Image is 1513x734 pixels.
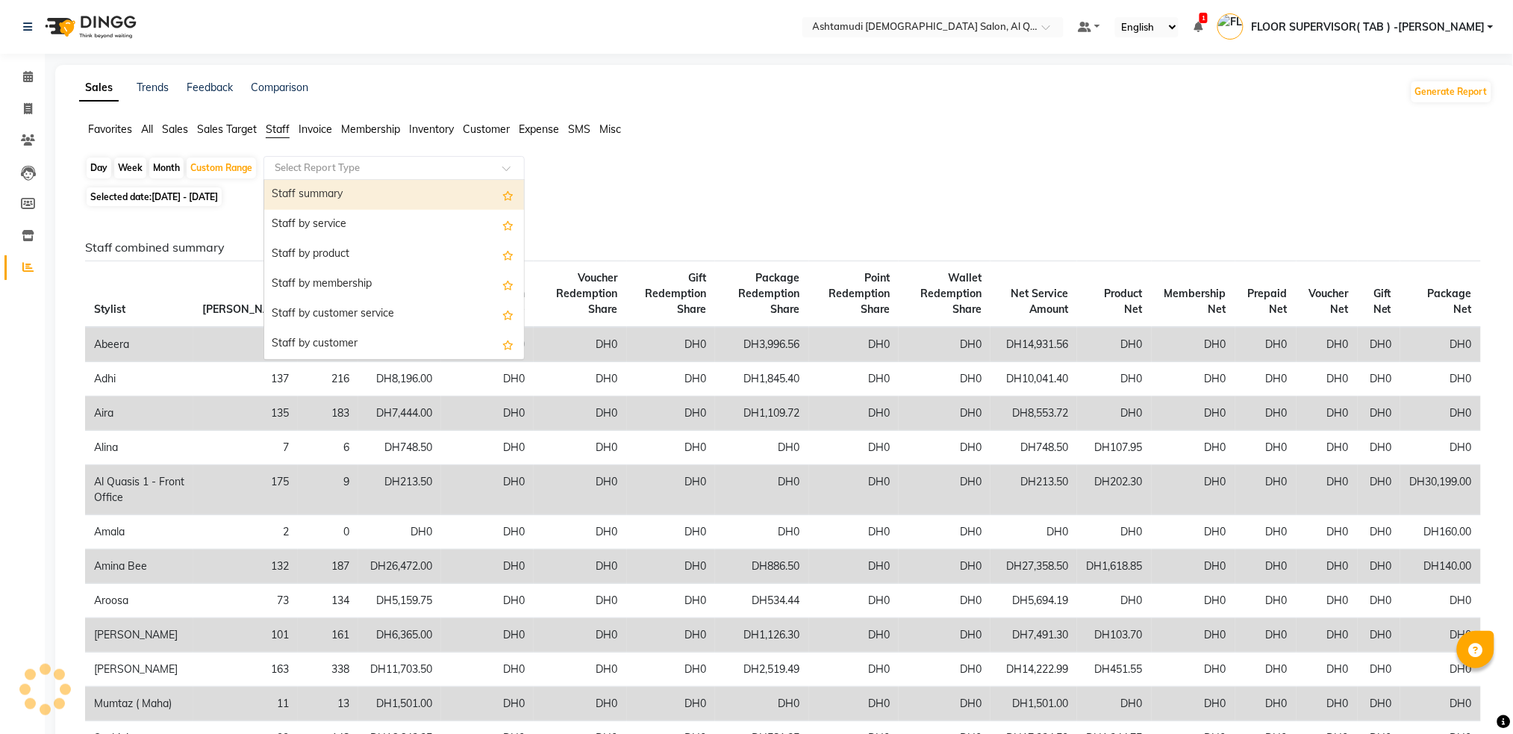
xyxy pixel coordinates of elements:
[534,687,626,721] td: DH0
[1400,687,1481,721] td: DH0
[519,122,559,136] span: Expense
[829,271,890,316] span: Point Redemption Share
[1297,327,1358,362] td: DH0
[298,362,358,396] td: 216
[1194,20,1202,34] a: 1
[85,687,193,721] td: Mumtaz ( Maha)
[991,653,1077,687] td: DH14,222.99
[991,515,1077,550] td: DH0
[715,618,808,653] td: DH1,126.30
[85,515,193,550] td: Amala
[358,550,441,584] td: DH26,472.00
[441,653,534,687] td: DH0
[1297,431,1358,465] td: DH0
[809,550,899,584] td: DH0
[809,653,899,687] td: DH0
[534,515,626,550] td: DH0
[251,81,308,94] a: Comparison
[264,270,524,299] div: Staff by membership
[1400,618,1481,653] td: DH0
[193,687,298,721] td: 11
[899,396,991,431] td: DH0
[358,465,441,515] td: DH213.50
[502,305,514,323] span: Add this report to Favorites List
[599,122,621,136] span: Misc
[85,327,193,362] td: Abeera
[463,122,510,136] span: Customer
[1358,465,1400,515] td: DH0
[298,515,358,550] td: 0
[298,687,358,721] td: 13
[85,465,193,515] td: Al Quasis 1 - Front Office
[1164,287,1226,316] span: Membership Net
[358,653,441,687] td: DH11,703.50
[1235,653,1297,687] td: DH0
[162,122,188,136] span: Sales
[715,327,808,362] td: DH3,996.56
[298,618,358,653] td: 161
[38,6,140,48] img: logo
[715,653,808,687] td: DH2,519.49
[534,431,626,465] td: DH0
[1217,13,1244,40] img: FLOOR SUPERVISOR( TAB ) -QUSAIS
[1297,362,1358,396] td: DH0
[85,550,193,584] td: Amina Bee
[715,550,808,584] td: DH886.50
[79,75,119,102] a: Sales
[409,122,454,136] span: Inventory
[1235,327,1297,362] td: DH0
[534,618,626,653] td: DH0
[502,216,514,234] span: Add this report to Favorites List
[441,618,534,653] td: DH0
[1248,287,1288,316] span: Prepaid Net
[1077,327,1152,362] td: DH0
[1358,687,1400,721] td: DH0
[94,302,125,316] span: Stylist
[1077,618,1152,653] td: DH103.70
[739,271,800,316] span: Package Redemption Share
[809,362,899,396] td: DH0
[899,687,991,721] td: DH0
[264,299,524,329] div: Staff by customer service
[85,396,193,431] td: Aira
[441,550,534,584] td: DH0
[534,584,626,618] td: DH0
[627,550,716,584] td: DH0
[263,179,525,360] ng-dropdown-panel: Options list
[88,122,132,136] span: Favorites
[85,431,193,465] td: Alina
[1077,515,1152,550] td: DH0
[715,431,808,465] td: DH0
[141,122,153,136] span: All
[299,122,332,136] span: Invoice
[197,122,257,136] span: Sales Target
[502,186,514,204] span: Add this report to Favorites List
[193,327,298,362] td: 183
[809,327,899,362] td: DH0
[1411,81,1491,102] button: Generate Report
[1235,550,1297,584] td: DH0
[715,687,808,721] td: DH0
[1235,396,1297,431] td: DH0
[1152,465,1235,515] td: DH0
[627,465,716,515] td: DH0
[1152,431,1235,465] td: DH0
[809,618,899,653] td: DH0
[358,584,441,618] td: DH5,159.75
[715,515,808,550] td: DH0
[1235,515,1297,550] td: DH0
[899,584,991,618] td: DH0
[358,396,441,431] td: DH7,444.00
[627,687,716,721] td: DH0
[899,550,991,584] td: DH0
[358,431,441,465] td: DH748.50
[991,431,1077,465] td: DH748.50
[441,584,534,618] td: DH0
[899,515,991,550] td: DH0
[441,396,534,431] td: DH0
[534,362,626,396] td: DH0
[149,158,184,178] div: Month
[1358,584,1400,618] td: DH0
[341,122,400,136] span: Membership
[85,618,193,653] td: [PERSON_NAME]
